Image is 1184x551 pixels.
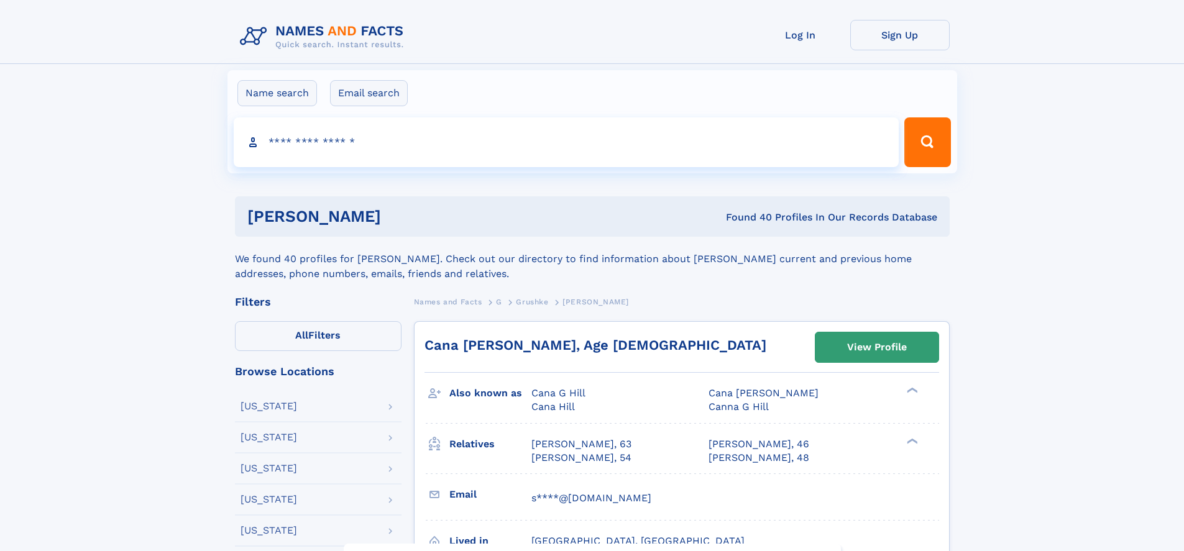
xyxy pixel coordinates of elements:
span: All [295,329,308,341]
span: G [496,298,502,306]
a: [PERSON_NAME], 63 [531,437,631,451]
div: Found 40 Profiles In Our Records Database [553,211,937,224]
span: Cana [PERSON_NAME] [709,387,819,399]
div: Browse Locations [235,366,402,377]
div: We found 40 profiles for [PERSON_NAME]. Check out our directory to find information about [PERSON... [235,237,950,281]
label: Email search [330,80,408,106]
span: Canna G Hill [709,401,769,412]
h3: Relatives [449,434,531,455]
div: View Profile [847,333,907,362]
div: [US_STATE] [241,401,297,411]
div: Filters [235,296,402,307]
div: [US_STATE] [241,494,297,504]
span: Grushke [516,298,548,306]
label: Name search [237,80,317,106]
h1: [PERSON_NAME] [247,209,554,224]
div: [US_STATE] [241,432,297,442]
span: [GEOGRAPHIC_DATA], [GEOGRAPHIC_DATA] [531,535,745,547]
input: search input [234,117,899,167]
span: Cana Hill [531,401,575,412]
div: [US_STATE] [241,463,297,473]
span: Cana G Hill [531,387,585,399]
div: [US_STATE] [241,526,297,535]
a: Names and Facts [414,294,482,309]
a: Grushke [516,294,548,309]
label: Filters [235,321,402,351]
div: ❯ [904,437,919,445]
a: [PERSON_NAME], 54 [531,451,631,465]
a: Cana [PERSON_NAME], Age [DEMOGRAPHIC_DATA] [424,337,766,353]
img: Logo Names and Facts [235,20,414,53]
a: Sign Up [850,20,950,50]
h3: Email [449,484,531,505]
button: Search Button [904,117,950,167]
a: [PERSON_NAME], 46 [709,437,809,451]
h3: Also known as [449,383,531,404]
a: View Profile [815,332,938,362]
a: Log In [751,20,850,50]
div: ❯ [904,386,919,394]
a: [PERSON_NAME], 48 [709,451,809,465]
a: G [496,294,502,309]
span: [PERSON_NAME] [562,298,629,306]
